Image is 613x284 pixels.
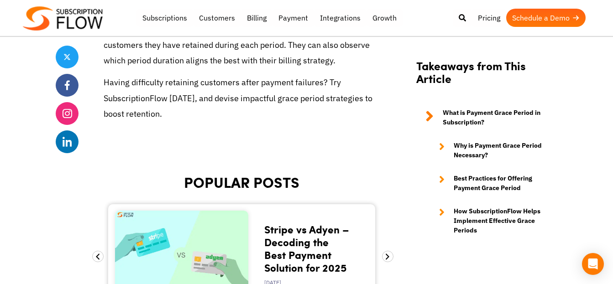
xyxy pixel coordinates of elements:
a: Customers [193,9,241,27]
a: Subscriptions [136,9,193,27]
strong: How SubscriptionFlow Helps Implement Effective Grace Periods [454,207,549,235]
a: Stripe vs Adyen – Decoding the Best Payment Solution for 2025 [264,222,349,275]
h2: POPULAR POSTS [104,174,380,191]
a: Payment [272,9,314,27]
strong: Why is Payment Grace Period Necessary? [454,141,549,160]
a: What is Payment Grace Period in Subscription? [416,108,549,127]
strong: Best Practices for Offering Payment Grace Period [454,174,549,193]
p: With SubscriptionFlow’s analytical tools, businesses can actively monitor the performance of thei... [104,6,380,68]
a: Integrations [314,9,367,27]
a: Schedule a Demo [506,9,586,27]
a: How SubscriptionFlow Helps Implement Effective Grace Periods [430,207,549,235]
a: Growth [367,9,403,27]
a: Billing [241,9,272,27]
strong: What is Payment Grace Period in Subscription? [443,108,549,127]
a: Best Practices for Offering Payment Grace Period [430,174,549,193]
a: Why is Payment Grace Period Necessary? [430,141,549,160]
div: Open Intercom Messenger [582,253,604,275]
p: Having difficulty retaining customers after payment failures? Try SubscriptionFlow [DATE], and de... [104,75,380,122]
img: Subscriptionflow [23,6,103,31]
h2: Takeaways from This Article [416,59,549,94]
a: Pricing [472,9,506,27]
